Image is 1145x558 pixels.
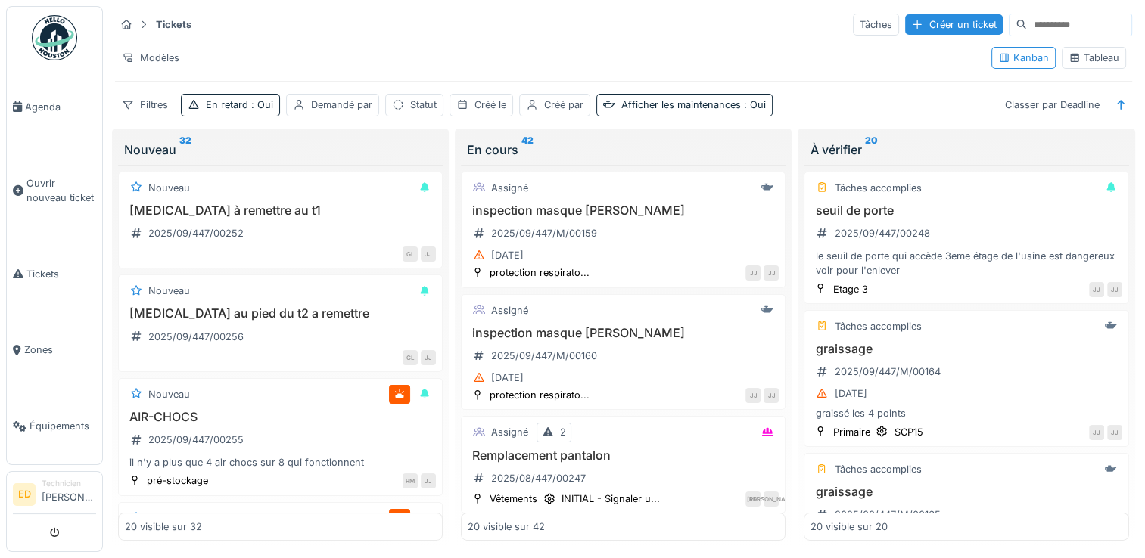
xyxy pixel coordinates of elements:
div: Etage 3 [832,282,867,296]
h3: [MEDICAL_DATA] au pied du t2 a remettre [125,306,436,321]
span: : Oui [248,99,273,110]
div: [PERSON_NAME] [764,491,779,507]
div: protection respirato... [490,265,590,280]
div: [DATE] [491,248,524,262]
div: À vérifier [810,141,1122,159]
div: 2025/09/447/00252 [148,226,244,240]
a: Zones [7,312,102,389]
div: il n'y a plus que 4 air chocs sur 8 qui fonctionnent [125,455,436,470]
span: Tickets [26,267,96,281]
div: Tâches accomplies [834,181,921,195]
div: 2025/09/447/M/00164 [834,364,940,379]
a: Tickets [7,236,102,312]
div: Demandé par [311,98,372,112]
h3: graissage [811,342,1122,356]
div: Modèles [115,47,186,69]
h3: seuil de porte [811,203,1122,218]
div: pré-stockage [147,473,208,488]
div: 2025/09/447/00255 [148,432,244,447]
a: Agenda [7,69,102,145]
div: 2025/08/447/00247 [491,471,586,485]
span: Zones [24,343,96,357]
div: JJ [421,473,436,488]
div: Créé par [544,98,583,112]
h3: Remplacement pantalon [468,448,779,463]
div: Tâches accomplies [834,319,921,333]
div: [DATE] [834,386,867,401]
div: Nouveau [148,387,190,401]
div: 2025/09/447/M/00159 [491,226,597,240]
div: Nouveau [124,141,437,159]
div: JJ [1107,425,1122,440]
div: JJ [764,265,779,281]
div: Technicien [42,478,96,489]
sup: 42 [521,141,534,159]
div: Tâches [853,14,899,36]
div: 2025/08/447/M/00165 [834,507,940,522]
div: Nouveau [148,511,190,525]
div: Vêtements [490,491,537,506]
img: Badge_color-CXgf-gQk.svg [32,15,77,60]
sup: 32 [179,141,191,159]
div: 20 visible sur 32 [125,519,202,534]
div: JJ [764,388,779,403]
div: Classer par Deadline [998,94,1106,116]
div: RM [403,473,418,488]
div: En cours [467,141,779,159]
div: le seuil de porte qui accède 3eme étage de l'usine est dangereux voir pour l'enlever [811,249,1122,277]
sup: 20 [864,141,877,159]
div: JJ [421,350,436,365]
div: Nouveau [148,181,190,195]
div: Tableau [1069,51,1119,65]
span: Équipements [30,419,96,433]
div: Assigné [491,425,528,439]
div: JJ [745,265,761,281]
div: 2 [560,425,566,439]
div: Afficher les maintenances [621,98,766,112]
div: 20 visible sur 42 [468,519,545,534]
div: Assigné [491,181,528,195]
div: Créé le [474,98,506,112]
div: GL [403,246,418,262]
h3: [MEDICAL_DATA] à remettre au t1 [125,203,436,218]
div: 2025/09/447/00256 [148,330,244,344]
div: Assigné [491,303,528,318]
div: Primaire [832,425,870,439]
a: ED Technicien[PERSON_NAME] [13,478,96,514]
div: RM [745,491,761,507]
div: 2025/09/447/M/00160 [491,349,597,363]
div: JJ [1089,425,1104,440]
span: : Oui [741,99,766,110]
a: Équipements [7,388,102,464]
div: Tâches accomplies [834,462,921,476]
li: ED [13,483,36,506]
li: [PERSON_NAME] [42,478,96,510]
div: [DATE] [491,370,524,385]
div: JJ [1089,282,1104,297]
div: protection respirato... [490,388,590,402]
span: Agenda [25,100,96,114]
div: 2025/09/447/00248 [834,226,929,240]
div: INITIAL - Signaler u... [562,491,660,506]
div: Kanban [998,51,1049,65]
a: Ouvrir nouveau ticket [7,145,102,236]
div: Nouveau [148,284,190,298]
div: JJ [421,246,436,262]
h3: inspection masque [PERSON_NAME] [468,326,779,340]
div: Créer un ticket [905,14,1003,35]
h3: graissage [811,485,1122,499]
div: 20 visible sur 20 [811,519,888,534]
strong: Tickets [150,17,198,32]
div: GL [403,350,418,365]
h3: AIR-CHOCS [125,410,436,424]
div: JJ [1107,282,1122,297]
div: Statut [410,98,437,112]
div: graissé les 4 points [811,406,1122,420]
span: Ouvrir nouveau ticket [26,176,96,205]
div: SCP15 [894,425,923,439]
div: Filtres [115,94,175,116]
div: JJ [745,388,761,403]
div: En retard [206,98,273,112]
h3: inspection masque [PERSON_NAME] [468,203,779,218]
